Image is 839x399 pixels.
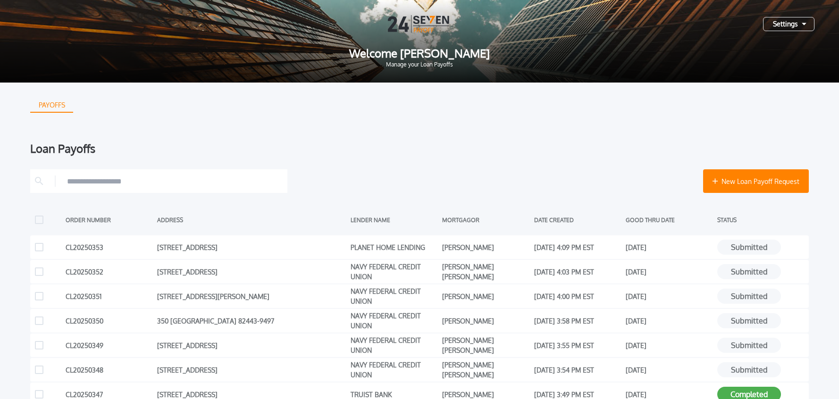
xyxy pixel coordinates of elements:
div: CL20250350 [66,314,152,328]
button: New Loan Payoff Request [703,169,809,193]
div: [PERSON_NAME] [442,289,529,303]
div: NAVY FEDERAL CREDIT UNION [351,338,437,352]
div: LENDER NAME [351,213,437,227]
button: Submitted [717,362,781,377]
button: Submitted [717,289,781,304]
button: Submitted [717,240,781,255]
div: 350 [GEOGRAPHIC_DATA] 82443-9497 [157,314,346,328]
div: CL20250349 [66,338,152,352]
div: [STREET_ADDRESS] [157,240,346,254]
div: [PERSON_NAME] [PERSON_NAME] [442,265,529,279]
div: MORTGAGOR [442,213,529,227]
div: STATUS [717,213,804,227]
div: NAVY FEDERAL CREDIT UNION [351,363,437,377]
button: Settings [763,17,814,31]
div: PAYOFFS [31,98,73,113]
div: GOOD THRU DATE [626,213,713,227]
div: [DATE] [626,363,713,377]
div: CL20250348 [66,363,152,377]
span: New Loan Payoff Request [722,176,799,186]
div: [STREET_ADDRESS] [157,363,346,377]
div: [DATE] 3:54 PM EST [534,363,621,377]
div: [PERSON_NAME] [442,314,529,328]
div: [STREET_ADDRESS] [157,338,346,352]
div: Loan Payoffs [30,143,809,154]
div: [DATE] 4:09 PM EST [534,240,621,254]
div: [PERSON_NAME] [PERSON_NAME] [442,338,529,352]
div: NAVY FEDERAL CREDIT UNION [351,314,437,328]
div: [DATE] [626,314,713,328]
button: Submitted [717,264,781,279]
div: [STREET_ADDRESS] [157,265,346,279]
img: Logo [388,15,451,33]
button: PAYOFFS [30,98,73,113]
div: [DATE] [626,240,713,254]
div: CL20250352 [66,265,152,279]
div: [DATE] 3:58 PM EST [534,314,621,328]
div: [DATE] 3:55 PM EST [534,338,621,352]
div: NAVY FEDERAL CREDIT UNION [351,265,437,279]
div: ORDER NUMBER [66,213,152,227]
div: [DATE] [626,338,713,352]
div: [DATE] 4:00 PM EST [534,289,621,303]
span: Manage your Loan Payoffs [15,62,824,67]
div: [DATE] [626,265,713,279]
div: CL20250353 [66,240,152,254]
button: Submitted [717,338,781,353]
div: [DATE] [626,289,713,303]
div: [PERSON_NAME] [PERSON_NAME] [442,363,529,377]
div: [PERSON_NAME] [442,240,529,254]
div: ADDRESS [157,213,346,227]
div: PLANET HOME LENDING [351,240,437,254]
button: Submitted [717,313,781,328]
span: Welcome [PERSON_NAME] [15,48,824,59]
div: [STREET_ADDRESS][PERSON_NAME] [157,289,346,303]
div: CL20250351 [66,289,152,303]
div: [DATE] 4:03 PM EST [534,265,621,279]
div: DATE CREATED [534,213,621,227]
div: NAVY FEDERAL CREDIT UNION [351,289,437,303]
